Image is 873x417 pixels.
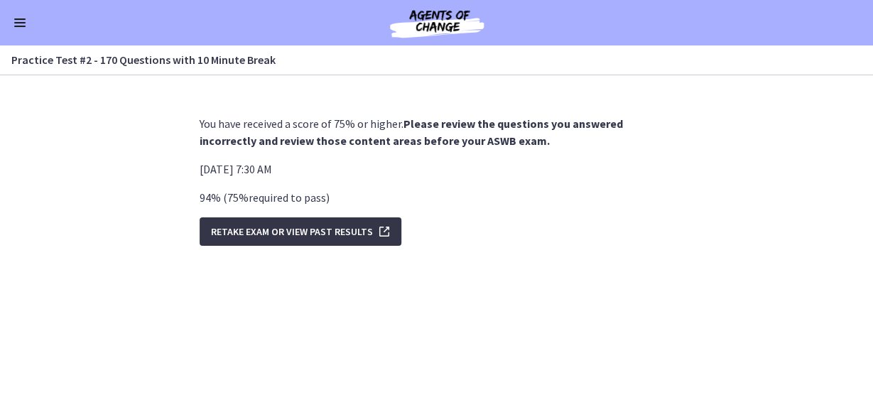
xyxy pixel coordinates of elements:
span: [DATE] 7:30 AM [200,162,272,176]
p: You have received a score of 75% or higher. [200,115,674,149]
img: Agents of Change [352,6,522,40]
span: Retake Exam OR View Past Results [211,223,373,240]
button: Enable menu [11,14,28,31]
strong: Please review the questions you answered incorrectly and review those content areas before your A... [200,117,623,148]
button: Retake Exam OR View Past Results [200,217,401,246]
h3: Practice Test #2 - 170 Questions with 10 Minute Break [11,51,845,68]
span: 94 % ( 75 % required to pass ) [200,190,330,205]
